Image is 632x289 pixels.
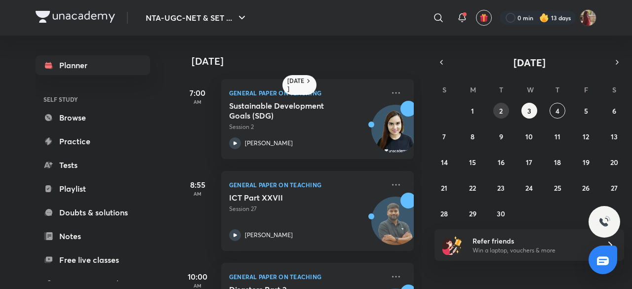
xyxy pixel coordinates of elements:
[469,209,476,218] abbr: September 29, 2025
[178,99,217,105] p: AM
[525,132,533,141] abbr: September 10, 2025
[554,183,561,193] abbr: September 25, 2025
[606,154,622,170] button: September 20, 2025
[36,108,150,127] a: Browse
[245,139,293,148] p: [PERSON_NAME]
[372,110,419,158] img: Avatar
[229,101,352,121] h5: Sustainable Development Goals (SDG)
[229,205,384,213] p: Session 27
[582,183,590,193] abbr: September 26, 2025
[526,158,532,167] abbr: September 17, 2025
[245,231,293,240] p: [PERSON_NAME]
[578,180,594,196] button: September 26, 2025
[612,106,616,116] abbr: September 6, 2025
[465,206,480,221] button: September 29, 2025
[521,103,537,119] button: September 3, 2025
[550,103,565,119] button: September 4, 2025
[555,85,559,94] abbr: Thursday
[229,271,384,283] p: General Paper on Teaching
[441,158,448,167] abbr: September 14, 2025
[465,180,480,196] button: September 22, 2025
[470,85,476,94] abbr: Monday
[469,158,476,167] abbr: September 15, 2025
[229,87,384,99] p: General Paper on Teaching
[36,131,150,151] a: Practice
[611,132,618,141] abbr: September 13, 2025
[469,183,476,193] abbr: September 22, 2025
[442,235,462,255] img: referral
[441,183,447,193] abbr: September 21, 2025
[497,209,505,218] abbr: September 30, 2025
[36,91,150,108] h6: SELF STUDY
[555,106,559,116] abbr: September 4, 2025
[36,55,150,75] a: Planner
[36,11,115,25] a: Company Logo
[584,106,588,116] abbr: September 5, 2025
[448,55,610,69] button: [DATE]
[465,154,480,170] button: September 15, 2025
[493,206,509,221] button: September 30, 2025
[436,180,452,196] button: September 21, 2025
[436,206,452,221] button: September 28, 2025
[521,180,537,196] button: September 24, 2025
[554,158,561,167] abbr: September 18, 2025
[527,106,531,116] abbr: September 3, 2025
[499,85,503,94] abbr: Tuesday
[499,106,503,116] abbr: September 2, 2025
[229,123,384,131] p: Session 2
[493,154,509,170] button: September 16, 2025
[493,103,509,119] button: September 2, 2025
[473,236,594,246] h6: Refer friends
[178,191,217,197] p: AM
[476,10,492,26] button: avatar
[610,158,618,167] abbr: September 20, 2025
[580,9,596,26] img: Srishti Sharma
[229,179,384,191] p: General Paper on Teaching
[550,154,565,170] button: September 18, 2025
[479,13,488,22] img: avatar
[436,128,452,144] button: September 7, 2025
[493,128,509,144] button: September 9, 2025
[440,209,448,218] abbr: September 28, 2025
[178,271,217,283] h5: 10:00
[372,202,419,249] img: Avatar
[513,56,546,69] span: [DATE]
[578,128,594,144] button: September 12, 2025
[550,128,565,144] button: September 11, 2025
[497,183,505,193] abbr: September 23, 2025
[287,77,305,93] h6: [DATE]
[473,246,594,255] p: Win a laptop, vouchers & more
[521,128,537,144] button: September 10, 2025
[527,85,534,94] abbr: Wednesday
[606,180,622,196] button: September 27, 2025
[36,179,150,199] a: Playlist
[499,132,503,141] abbr: September 9, 2025
[178,87,217,99] h5: 7:00
[36,203,150,222] a: Doubts & solutions
[525,183,533,193] abbr: September 24, 2025
[606,103,622,119] button: September 6, 2025
[584,85,588,94] abbr: Friday
[36,226,150,246] a: Notes
[611,183,618,193] abbr: September 27, 2025
[178,283,217,289] p: AM
[442,85,446,94] abbr: Sunday
[465,103,480,119] button: September 1, 2025
[583,132,589,141] abbr: September 12, 2025
[465,128,480,144] button: September 8, 2025
[471,106,474,116] abbr: September 1, 2025
[140,8,254,28] button: NTA-UGC-NET & SET ...
[436,154,452,170] button: September 14, 2025
[498,158,505,167] abbr: September 16, 2025
[471,132,474,141] abbr: September 8, 2025
[36,155,150,175] a: Tests
[521,154,537,170] button: September 17, 2025
[550,180,565,196] button: September 25, 2025
[598,216,610,228] img: ttu
[192,55,424,67] h4: [DATE]
[178,179,217,191] h5: 8:55
[554,132,560,141] abbr: September 11, 2025
[578,154,594,170] button: September 19, 2025
[539,13,549,23] img: streak
[442,132,446,141] abbr: September 7, 2025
